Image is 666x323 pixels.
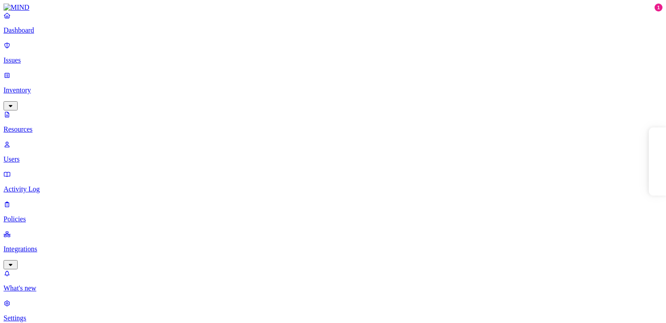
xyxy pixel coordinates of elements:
[4,86,662,94] p: Inventory
[4,41,662,64] a: Issues
[4,71,662,109] a: Inventory
[4,245,662,253] p: Integrations
[4,26,662,34] p: Dashboard
[4,170,662,193] a: Activity Log
[4,125,662,133] p: Resources
[4,284,662,292] p: What's new
[4,56,662,64] p: Issues
[4,110,662,133] a: Resources
[4,155,662,163] p: Users
[4,185,662,193] p: Activity Log
[4,4,30,11] img: MIND
[4,11,662,34] a: Dashboard
[4,140,662,163] a: Users
[4,215,662,223] p: Policies
[4,314,662,322] p: Settings
[655,4,662,11] div: 1
[4,269,662,292] a: What's new
[4,230,662,268] a: Integrations
[4,299,662,322] a: Settings
[4,4,662,11] a: MIND
[4,200,662,223] a: Policies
